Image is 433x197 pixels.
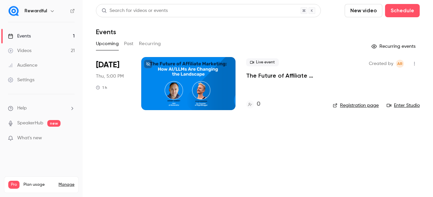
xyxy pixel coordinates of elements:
a: 0 [246,100,260,109]
button: New video [345,4,382,17]
div: 1 h [96,85,107,90]
div: Videos [8,47,31,54]
button: Schedule [385,4,420,17]
span: Audrey Rampon [396,60,404,68]
span: Pro [8,181,20,189]
a: SpeakerHub [17,120,43,127]
button: Recurring [139,38,161,49]
span: What's new [17,135,42,142]
a: Registration page [333,102,379,109]
span: new [47,120,61,127]
div: Search for videos or events [102,7,168,14]
h4: 0 [257,100,260,109]
span: Created by [369,60,393,68]
h6: Rewardful [24,8,47,14]
div: Events [8,33,31,39]
span: AR [397,60,403,68]
a: The Future of Affiliate Marketing: How AI/LLMs Are Changing the Landscape [246,72,322,80]
a: Enter Studio [387,102,420,109]
div: Settings [8,77,34,83]
img: Rewardful [8,6,19,16]
li: help-dropdown-opener [8,105,75,112]
span: Help [17,105,27,112]
h1: Events [96,28,116,36]
a: Manage [59,182,74,187]
iframe: Noticeable Trigger [67,135,75,141]
span: Plan usage [23,182,55,187]
button: Upcoming [96,38,119,49]
span: Live event [246,58,279,66]
span: [DATE] [96,60,119,70]
span: Thu, 5:00 PM [96,73,124,80]
div: Audience [8,62,37,69]
button: Past [124,38,134,49]
div: Nov 13 Thu, 5:00 PM (Europe/Paris) [96,57,131,110]
button: Recurring events [368,41,420,52]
